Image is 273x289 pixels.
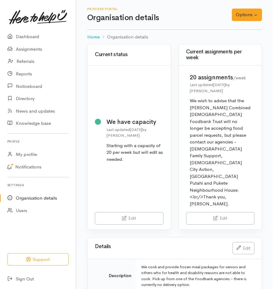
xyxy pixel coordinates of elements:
a: Edit [232,242,254,255]
div: We wish to advise that the [PERSON_NAME] Combined [DEMOGRAPHIC_DATA] Foodbank Trust will no longe... [190,97,251,207]
button: Support [7,253,69,266]
h3: Details [95,244,225,250]
time: [DATE] [213,82,225,87]
nav: breadcrumb [87,30,262,44]
li: Organisation details [100,34,148,41]
div: 20 assignments [190,73,251,82]
a: Edit [186,212,255,225]
h6: Profile [7,137,69,146]
h1: Organisation details [87,13,232,22]
h3: Current status [95,52,163,58]
div: Last updated by [PERSON_NAME] [106,127,163,139]
a: Edit [95,212,163,225]
a: Home [87,34,100,41]
button: Options [232,9,262,21]
div: Last updated by [PERSON_NAME] [190,82,251,94]
h3: Current assignments per week [186,49,255,60]
div: Starting with a capacity of 20 per week but will edit as needed. [106,142,163,163]
h6: Settings [7,181,69,189]
time: [DATE] [130,127,142,132]
span: /week [233,75,246,81]
div: We have capacity [106,117,163,126]
h6: Provider Portal [87,7,232,11]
